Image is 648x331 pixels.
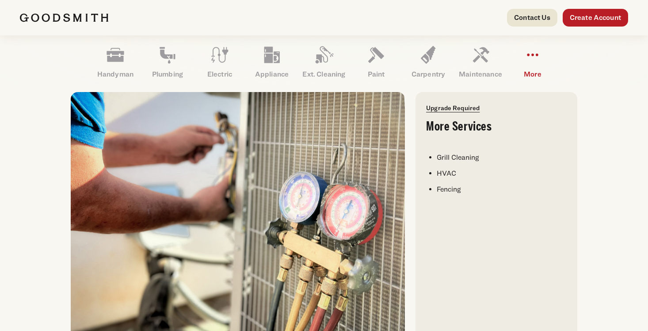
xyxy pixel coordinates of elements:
[437,168,567,179] li: HVAC
[454,39,507,85] a: Maintenance
[437,152,567,163] li: Grill Cleaning
[141,69,194,80] p: Plumbing
[507,39,559,85] a: More
[141,39,194,85] a: Plumbing
[246,69,298,80] p: Appliance
[437,184,567,195] li: Fencing
[298,39,350,85] a: Ext. Cleaning
[298,69,350,80] p: Ext. Cleaning
[194,69,246,80] p: Electric
[402,69,454,80] p: Carpentry
[350,39,402,85] a: Paint
[246,39,298,85] a: Appliance
[402,39,454,85] a: Carpentry
[20,13,108,22] img: Goodsmith
[89,69,141,80] p: Handyman
[507,9,557,27] a: Contact Us
[563,9,628,27] a: Create Account
[426,104,480,112] a: Upgrade Required
[194,39,246,85] a: Electric
[507,69,559,80] p: More
[350,69,402,80] p: Paint
[454,69,507,80] p: Maintenance
[426,120,567,133] h3: More Services
[89,39,141,85] a: Handyman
